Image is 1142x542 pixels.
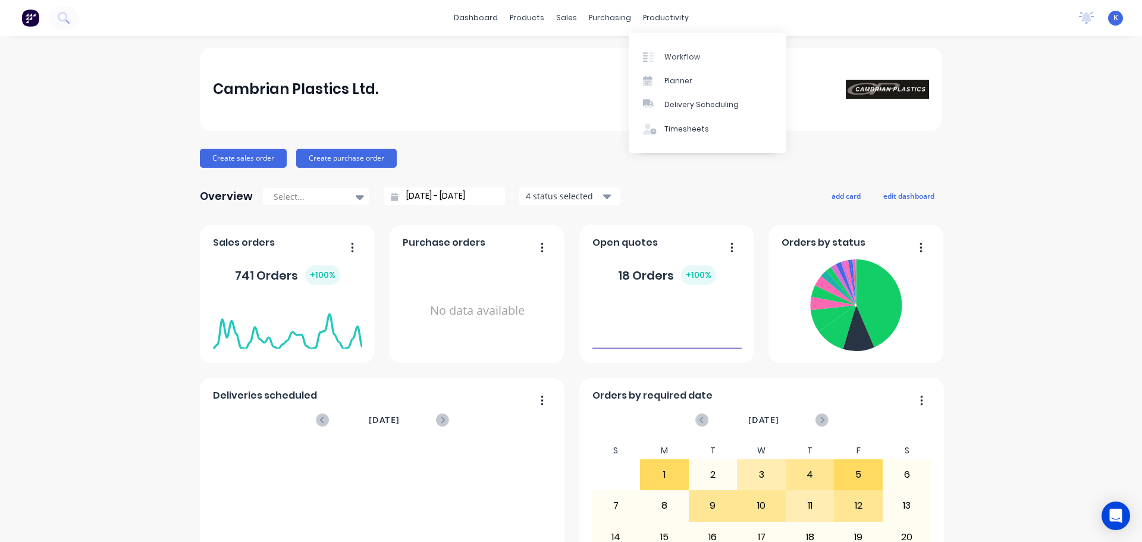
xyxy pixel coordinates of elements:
div: T [689,442,738,459]
div: Planner [664,76,692,86]
a: Delivery Scheduling [629,93,786,117]
img: Cambrian Plastics Ltd. [846,80,929,99]
a: Timesheets [629,117,786,141]
button: 4 status selected [519,187,620,205]
div: + 100 % [681,265,716,285]
div: S [592,442,641,459]
div: Delivery Scheduling [664,99,739,110]
div: 3 [738,460,785,490]
span: [DATE] [369,413,400,427]
div: Timesheets [664,124,709,134]
img: Factory [21,9,39,27]
a: Planner [629,69,786,93]
div: 6 [883,460,931,490]
div: purchasing [583,9,637,27]
div: productivity [637,9,695,27]
div: 1 [641,460,688,490]
div: 8 [641,491,688,521]
div: 10 [738,491,785,521]
button: Create purchase order [296,149,397,168]
div: 9 [689,491,737,521]
div: No data available [403,255,552,367]
div: 13 [883,491,931,521]
span: Open quotes [592,236,658,250]
div: Overview [200,184,253,208]
div: 18 Orders [618,265,716,285]
div: F [834,442,883,459]
div: S [883,442,931,459]
button: add card [824,188,868,203]
div: products [504,9,550,27]
button: Create sales order [200,149,287,168]
div: 4 status selected [526,190,601,202]
div: 11 [786,491,834,521]
div: W [737,442,786,459]
a: dashboard [448,9,504,27]
span: Purchase orders [403,236,485,250]
span: [DATE] [748,413,779,427]
div: 2 [689,460,737,490]
div: 5 [834,460,882,490]
div: T [786,442,834,459]
div: Cambrian Plastics Ltd. [213,77,378,101]
div: 4 [786,460,834,490]
div: 7 [592,491,640,521]
a: Workflow [629,45,786,68]
div: 12 [834,491,882,521]
div: M [640,442,689,459]
div: + 100 % [305,265,340,285]
div: Open Intercom Messenger [1102,502,1130,530]
span: Orders by status [782,236,865,250]
span: Sales orders [213,236,275,250]
div: Workflow [664,52,700,62]
button: edit dashboard [876,188,942,203]
span: Deliveries scheduled [213,389,317,403]
div: 741 Orders [235,265,340,285]
span: Orders by required date [592,389,713,403]
div: sales [550,9,583,27]
span: K [1113,12,1118,23]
